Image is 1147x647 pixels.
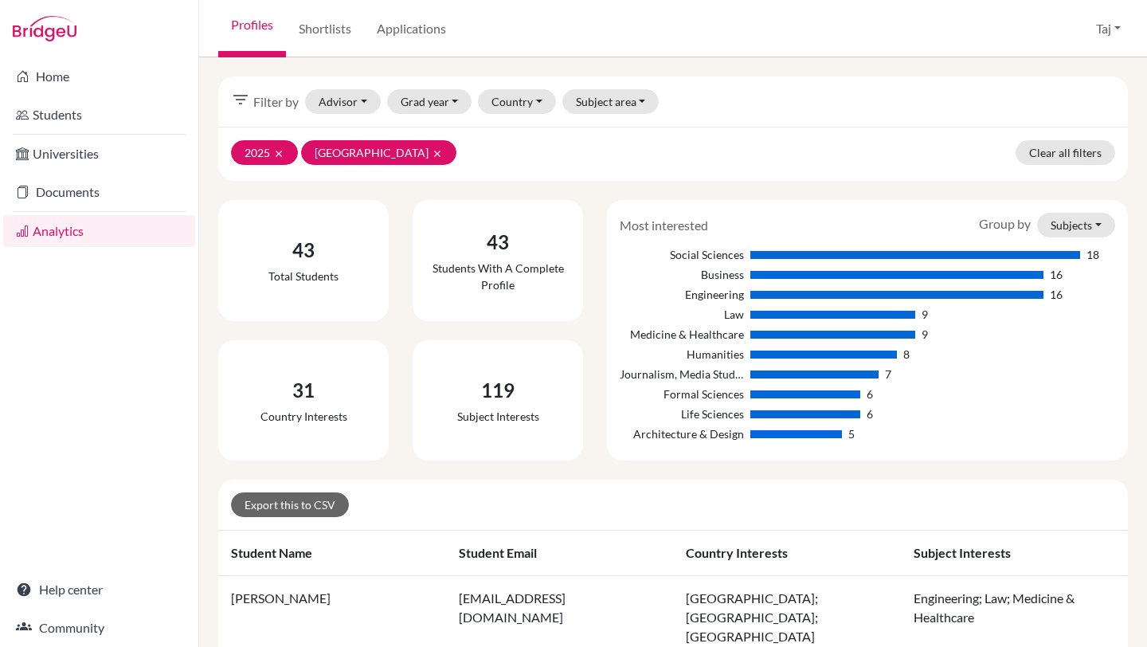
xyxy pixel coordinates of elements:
div: 9 [922,326,928,343]
div: Law [620,306,743,323]
div: Humanities [620,346,743,363]
a: Students [3,99,195,131]
i: clear [432,148,443,159]
a: Help center [3,574,195,606]
div: Total students [268,268,339,284]
div: 7 [885,366,891,382]
div: Country interests [260,408,347,425]
th: Student email [446,531,674,576]
a: Analytics [3,215,195,247]
span: Filter by [253,92,299,112]
div: 8 [903,346,910,363]
div: 5 [848,425,855,442]
div: Group by [967,213,1127,237]
i: filter_list [231,90,250,109]
div: Most interested [608,216,720,235]
button: Advisor [305,89,381,114]
div: Life Sciences [620,406,743,422]
a: Universities [3,138,195,170]
button: Country [478,89,556,114]
div: Engineering [620,286,743,303]
img: Bridge-U [13,16,76,41]
button: Subject area [562,89,660,114]
button: Subjects [1037,213,1115,237]
div: 16 [1050,266,1063,283]
div: Journalism, Media Studies & Communication [620,366,743,382]
div: 16 [1050,286,1063,303]
div: Students with a complete profile [425,260,570,293]
div: 6 [867,386,873,402]
button: Grad year [387,89,472,114]
div: 43 [425,228,570,257]
a: Clear all filters [1016,140,1115,165]
button: Taj [1089,14,1128,44]
a: Home [3,61,195,92]
div: Social Sciences [620,246,743,263]
div: 119 [457,376,539,405]
div: Formal Sciences [620,386,743,402]
div: Business [620,266,743,283]
div: Medicine & Healthcare [620,326,743,343]
th: Country interests [673,531,901,576]
div: Architecture & Design [620,425,743,442]
div: 6 [867,406,873,422]
div: Subject interests [457,408,539,425]
div: 31 [260,376,347,405]
div: 9 [922,306,928,323]
button: 2025clear [231,140,298,165]
a: Export this to CSV [231,492,349,517]
i: clear [273,148,284,159]
th: Subject interests [901,531,1129,576]
button: [GEOGRAPHIC_DATA]clear [301,140,456,165]
a: Community [3,612,195,644]
th: Student name [218,531,446,576]
div: 18 [1086,246,1099,263]
div: 43 [268,236,339,265]
a: Documents [3,176,195,208]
